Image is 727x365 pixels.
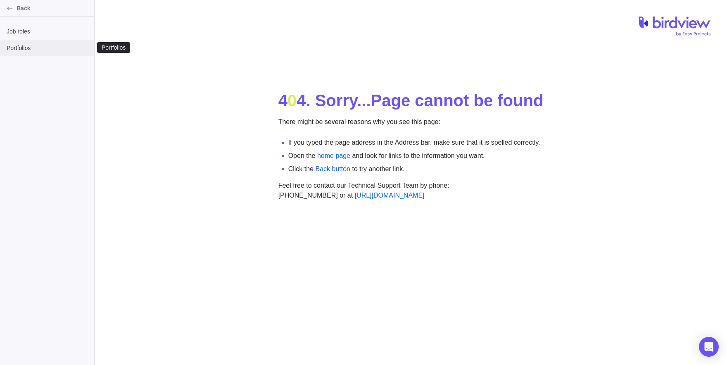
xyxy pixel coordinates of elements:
span: . Sorry... Page cannot be found [306,91,543,110]
a: [URL][DOMAIN_NAME] [355,192,425,199]
span: or at [340,192,424,199]
li: Click the to try another link. [288,164,544,174]
li: If you typed the page address in the Address bar, make sure that it is spelled correctly. [288,138,544,148]
span: Job roles [7,27,88,36]
a: Back button [315,165,350,172]
a: home page [317,152,350,159]
span: Portfolios [7,44,88,52]
span: 4 [278,91,287,110]
span: 0 [287,91,297,110]
span: Back [17,4,91,12]
img: logo [639,17,710,36]
div: Portfolios [101,44,126,51]
div: Open Intercom Messenger [699,337,719,357]
li: Open the and look for links to the information you want. [288,151,544,161]
p: There might be several reasons why you see this page: [278,117,544,131]
span: Feel free to contact our Technical Support Team by phone: [PHONE_NUMBER] [278,182,449,199]
span: 4 [297,91,306,110]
